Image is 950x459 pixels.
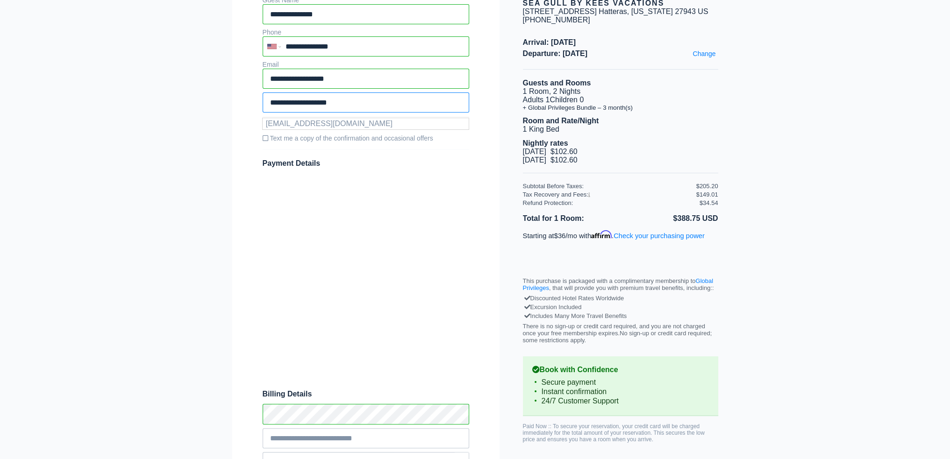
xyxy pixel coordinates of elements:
[523,230,718,240] p: Starting at /mo with .
[523,191,696,198] div: Tax Recovery and Fees:
[696,183,718,190] div: $205.20
[550,96,584,104] span: Children 0
[523,7,597,16] div: [STREET_ADDRESS]
[614,232,705,240] a: Check your purchasing power - Learn more about Affirm Financing (opens in modal)
[263,118,468,129] div: [EMAIL_ADDRESS][DOMAIN_NAME]
[263,131,469,146] label: Text me a copy of the confirmation and occasional offers
[523,96,718,104] li: Adults 1
[523,212,621,225] li: Total for 1 Room:
[523,139,568,147] b: Nightly rates
[263,390,469,398] span: Billing Details
[554,232,566,240] span: $36
[700,199,718,206] div: $34.54
[525,303,716,311] div: Excursion Included
[621,212,718,225] li: $388.75 USD
[675,7,696,15] span: 27943
[523,16,718,24] div: [PHONE_NUMBER]
[523,248,718,258] iframe: PayPal Message 1
[523,156,578,164] span: [DATE] $102.60
[523,423,705,443] span: Paid Now :: To secure your reservation, your credit card will be charged immediately for the tota...
[599,7,629,15] span: Hatteras,
[525,294,716,303] div: Discounted Hotel Rates Worldwide
[523,148,578,155] span: [DATE] $102.60
[523,79,591,87] b: Guests and Rooms
[523,199,700,206] div: Refund Protection:
[523,277,714,291] a: Global Privileges
[532,387,709,396] li: Instant confirmation
[523,38,718,47] span: Arrival: [DATE]
[263,159,321,167] span: Payment Details
[532,396,709,406] li: 24/7 Customer Support
[523,330,712,344] span: No sign-up or credit card required; some restrictions apply.
[698,7,708,15] span: US
[523,323,718,344] p: There is no sign-up or credit card required, and you are not charged once your free membership ex...
[532,378,709,387] li: Secure payment
[523,125,718,134] li: 1 King Bed
[523,277,718,291] p: This purchase is packaged with a complimentary membership to , that will provide you with premium...
[690,48,718,60] a: Change
[523,49,718,58] span: Departure: [DATE]
[261,171,471,380] iframe: Secure payment input frame
[523,87,718,96] li: 1 Room, 2 Nights
[696,191,718,198] div: $149.01
[523,183,696,190] div: Subtotal Before Taxes:
[523,117,599,125] b: Room and Rate/Night
[523,104,718,111] li: + Global Privileges Bundle – 3 month(s)
[591,230,612,239] span: Affirm
[532,366,709,374] b: Book with Confidence
[263,61,279,68] label: Email
[525,311,716,320] div: Includes Many More Travel Benefits
[264,37,283,56] div: United States: +1
[631,7,673,15] span: [US_STATE]
[263,28,281,36] label: Phone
